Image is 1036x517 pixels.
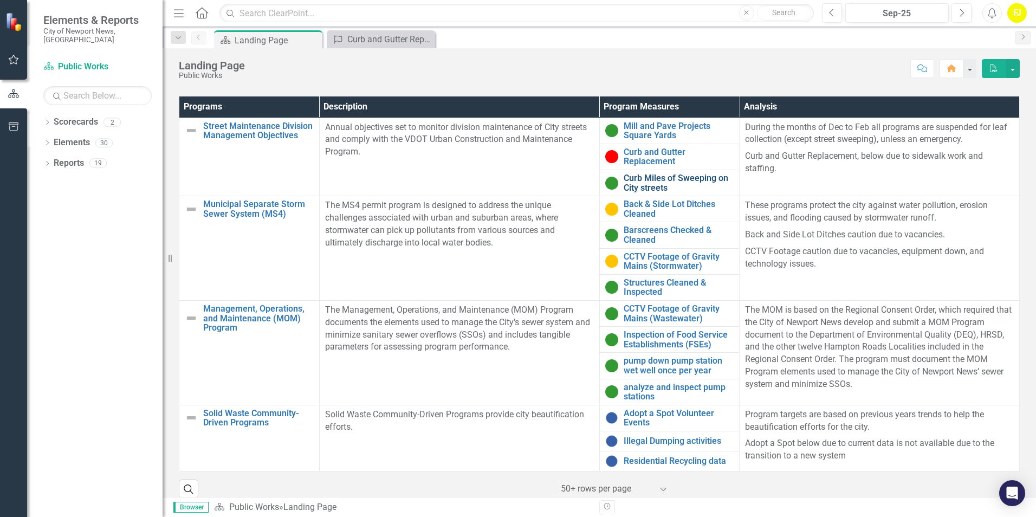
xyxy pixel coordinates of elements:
a: Scorecards [54,116,98,128]
a: Curb and Gutter Replacement [329,33,432,46]
a: Mill and Pave Projects Square Yards [624,121,734,140]
a: CCTV Footage of Gravity Mains (Wastewater) [624,304,734,323]
div: Open Intercom Messenger [999,480,1025,506]
p: Solid Waste Community-Driven Programs provide city beautification efforts. [325,409,594,434]
a: CCTV Footage of Gravity Mains (Stormwater) [624,252,734,271]
img: On Target [605,307,618,320]
span: Elements & Reports [43,14,152,27]
div: 19 [89,159,107,168]
div: Sep-25 [849,7,945,20]
a: Inspection of Food Service Establishments (FSEs) [624,330,734,349]
div: Landing Page [283,502,336,512]
a: Curb Miles of Sweeping on City streets [624,173,734,192]
img: On Target [605,359,618,372]
div: Landing Page [235,34,320,47]
div: Curb and Gutter Replacement [347,33,432,46]
a: analyze and inspect pump stations [624,383,734,402]
small: City of Newport News, [GEOGRAPHIC_DATA] [43,27,152,44]
img: No Information [605,435,618,448]
span: The MS4 permit program is designed to address the unique challenges associated with urban and sub... [325,200,558,248]
p: Adopt a Spot below due to current data is not available due to the transition to a new system [745,435,1014,462]
p: Back and Side Lot Ditches caution due to vacancies. [745,227,1014,243]
img: On Target [605,124,618,137]
a: pump down pump station wet well once per year [624,356,734,375]
a: Barscreens Checked & Cleaned [624,225,734,244]
div: 30 [95,138,113,147]
img: Not Defined [185,203,198,216]
button: FJ [1007,3,1027,23]
a: Structures Cleaned & Inspected [624,278,734,297]
img: No Information [605,455,618,468]
img: On Target [605,385,618,398]
img: On Target [605,333,618,346]
a: Municipal Separate Storm Sewer System (MS4) [203,199,314,218]
a: Residential Recycling data [624,456,734,466]
button: Sep-25 [845,3,949,23]
img: Caution [605,255,618,268]
a: Reports [54,157,84,170]
span: The Management, Operations, and Maintenance (MOM) Program documents the elements used to manage t... [325,305,590,352]
input: Search Below... [43,86,152,105]
button: Search [757,5,811,21]
div: Landing Page [179,60,245,72]
a: Public Works [229,502,279,512]
div: Public Works [179,72,245,80]
span: Browser [173,502,209,513]
input: Search ClearPoint... [219,4,814,23]
a: Back & Side Lot Ditches Cleaned [624,199,734,218]
img: Below Target [605,150,618,163]
div: 2 [103,118,121,127]
img: No Information [605,411,618,424]
p: Curb and Gutter Replacement, below due to sidewalk work and staffing. [745,148,1014,175]
a: Solid Waste Community-Driven Programs [203,409,314,428]
p: The MOM is based on the Regional Consent Order, which required that the City of Newport News deve... [745,304,1014,391]
img: Not Defined [185,312,198,325]
p: Program targets are based on previous years trends to help the beautification efforts for the city. [745,409,1014,436]
p: These programs protect the city against water pollution, erosion issues, and flooding caused by s... [745,199,1014,227]
span: Search [772,8,795,17]
p: CCTV Footage caution due to vacancies, equipment down, and technology issues. [745,243,1014,270]
a: Curb and Gutter Replacement [624,147,734,166]
img: On Target [605,229,618,242]
p: During the months of Dec to Feb all programs are suspended for leaf collection (except street swe... [745,121,1014,148]
div: » [214,501,591,514]
a: Elements [54,137,90,149]
a: Adopt a Spot Volunteer Events [624,409,734,428]
a: Public Works [43,61,152,73]
a: Illegal Dumping activities [624,436,734,446]
img: Caution [605,203,618,216]
a: Management, Operations, and Maintenance (MOM) Program [203,304,314,333]
img: On Target [605,177,618,190]
img: Not Defined [185,411,198,424]
img: ClearPoint Strategy [5,12,24,31]
a: Street Maintenance Division Management Objectives [203,121,314,140]
span: Annual objectives set to monitor division maintenance of City streets and comply with the VDOT Ur... [325,122,587,157]
img: On Target [605,281,618,294]
img: Not Defined [185,124,198,137]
